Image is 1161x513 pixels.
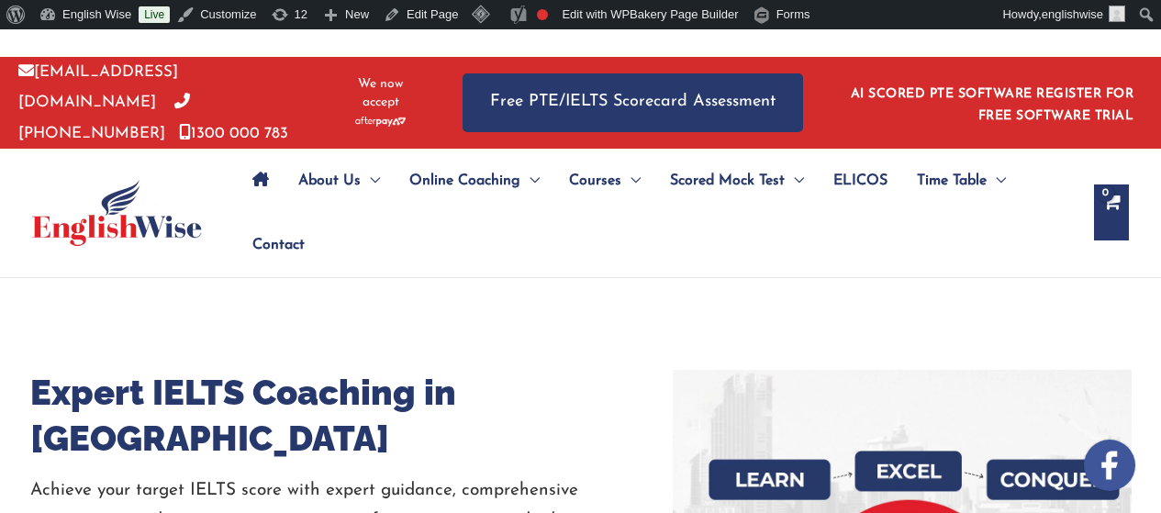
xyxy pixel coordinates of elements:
[1084,440,1135,491] img: white-facebook.png
[298,149,361,213] span: About Us
[18,64,178,110] a: [EMAIL_ADDRESS][DOMAIN_NAME]
[785,149,804,213] span: Menu Toggle
[655,149,819,213] a: Scored Mock TestMenu Toggle
[840,72,1143,132] aside: Header Widget 1
[32,180,202,246] img: cropped-ew-logo
[1042,7,1103,21] span: englishwise
[819,149,902,213] a: ELICOS
[917,149,987,213] span: Time Table
[344,75,417,112] span: We now accept
[355,117,406,127] img: Afterpay-Logo
[238,213,305,277] a: Contact
[409,149,520,213] span: Online Coaching
[252,213,305,277] span: Contact
[670,149,785,213] span: Scored Mock Test
[554,149,655,213] a: CoursesMenu Toggle
[537,9,548,20] div: Focus keyphrase not set
[179,126,288,141] a: 1300 000 783
[902,149,1021,213] a: Time TableMenu Toggle
[238,149,1076,277] nav: Site Navigation: Main Menu
[18,95,190,140] a: [PHONE_NUMBER]
[361,149,380,213] span: Menu Toggle
[395,149,554,213] a: Online CoachingMenu Toggle
[621,149,641,213] span: Menu Toggle
[1094,184,1129,240] a: View Shopping Cart, empty
[851,87,1134,123] a: AI SCORED PTE SOFTWARE REGISTER FOR FREE SOFTWARE TRIAL
[833,149,887,213] span: ELICOS
[569,149,621,213] span: Courses
[284,149,395,213] a: About UsMenu Toggle
[987,149,1006,213] span: Menu Toggle
[520,149,540,213] span: Menu Toggle
[30,370,673,462] h1: Expert IELTS Coaching in [GEOGRAPHIC_DATA]
[463,73,803,131] a: Free PTE/IELTS Scorecard Assessment
[1109,6,1125,22] img: ashok kumar
[139,6,170,23] a: Live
